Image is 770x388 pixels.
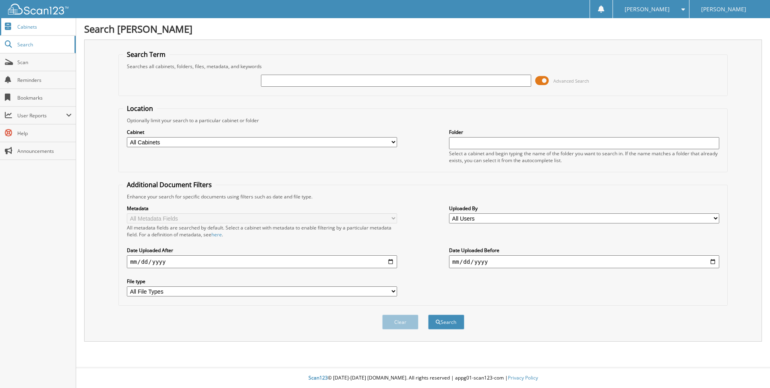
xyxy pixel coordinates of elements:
[625,7,670,12] span: [PERSON_NAME]
[123,50,170,59] legend: Search Term
[84,22,762,35] h1: Search [PERSON_NAME]
[123,180,216,189] legend: Additional Document Filters
[17,23,72,30] span: Cabinets
[449,205,719,212] label: Uploaded By
[449,247,719,254] label: Date Uploaded Before
[127,205,397,212] label: Metadata
[127,247,397,254] label: Date Uploaded After
[17,77,72,83] span: Reminders
[123,104,157,113] legend: Location
[127,278,397,285] label: File type
[123,193,723,200] div: Enhance your search for specific documents using filters such as date and file type.
[508,374,538,381] a: Privacy Policy
[76,368,770,388] div: © [DATE]-[DATE] [DOMAIN_NAME]. All rights reserved | appg01-scan123-com |
[17,94,72,101] span: Bookmarks
[382,315,418,330] button: Clear
[428,315,464,330] button: Search
[211,231,222,238] a: here
[8,4,68,15] img: scan123-logo-white.svg
[449,255,719,268] input: end
[17,59,72,66] span: Scan
[17,148,72,154] span: Announcements
[308,374,328,381] span: Scan123
[17,41,70,48] span: Search
[449,150,719,164] div: Select a cabinet and begin typing the name of the folder you want to search in. If the name match...
[123,63,723,70] div: Searches all cabinets, folders, files, metadata, and keywords
[17,130,72,137] span: Help
[701,7,746,12] span: [PERSON_NAME]
[17,112,66,119] span: User Reports
[730,349,770,388] iframe: Chat Widget
[127,129,397,136] label: Cabinet
[127,255,397,268] input: start
[449,129,719,136] label: Folder
[127,224,397,238] div: All metadata fields are searched by default. Select a cabinet with metadata to enable filtering b...
[123,117,723,124] div: Optionally limit your search to a particular cabinet or folder
[553,78,589,84] span: Advanced Search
